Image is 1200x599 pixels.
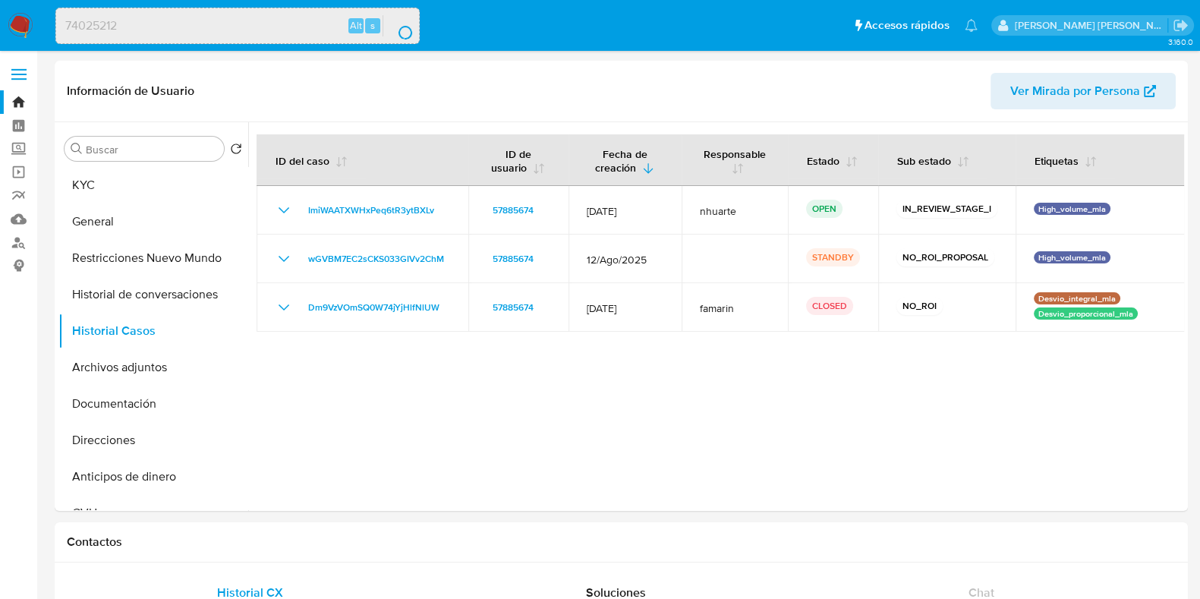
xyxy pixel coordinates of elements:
a: Salir [1173,17,1189,33]
button: Direcciones [58,422,248,459]
a: Notificaciones [965,19,978,32]
button: Documentación [58,386,248,422]
button: Buscar [71,143,83,155]
button: Anticipos de dinero [58,459,248,495]
button: Historial de conversaciones [58,276,248,313]
button: Restricciones Nuevo Mundo [58,240,248,276]
h1: Información de Usuario [67,84,194,99]
span: Alt [350,18,362,33]
input: Buscar [86,143,218,156]
span: s [370,18,375,33]
button: General [58,203,248,240]
span: Accesos rápidos [865,17,950,33]
p: noelia.huarte@mercadolibre.com [1015,18,1168,33]
button: Archivos adjuntos [58,349,248,386]
input: Buscar usuario o caso... [56,16,419,36]
button: Ver Mirada por Persona [991,73,1176,109]
button: Volver al orden por defecto [230,143,242,159]
button: Historial Casos [58,313,248,349]
span: Ver Mirada por Persona [1010,73,1140,109]
h1: Contactos [67,534,1176,550]
button: search-icon [383,15,414,36]
button: CVU [58,495,248,531]
button: KYC [58,167,248,203]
